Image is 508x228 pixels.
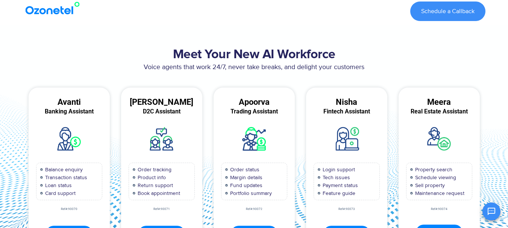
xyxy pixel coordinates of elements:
[399,108,480,115] div: Real Estate Assistant
[214,99,295,106] div: Apoorva
[321,166,355,174] span: Login support
[413,181,445,189] span: Sell property
[29,208,110,211] div: Ref#:90070
[321,181,358,189] span: Payment status
[43,181,72,189] span: Loan status
[410,2,485,21] a: Schedule a Callback
[321,174,350,181] span: Tech issues
[228,174,262,181] span: Margin details
[121,208,202,211] div: Ref#:90071
[43,166,83,174] span: Balance enquiry
[136,166,171,174] span: Order tracking
[136,174,166,181] span: Product info
[29,108,110,115] div: Banking Assistant
[43,174,87,181] span: Transaction status
[228,181,262,189] span: Fund updates
[306,99,387,106] div: Nisha
[413,189,464,197] span: Maintenance request
[121,108,202,115] div: D2C Assistant
[136,181,173,189] span: Return support
[421,8,475,14] span: Schedule a Callback
[136,189,180,197] span: Book appointment
[29,99,110,106] div: Avanti
[228,166,259,174] span: Order status
[413,174,456,181] span: Schedule viewing
[306,208,387,211] div: Ref#:90073
[482,202,500,220] button: Open chat
[321,189,355,197] span: Feature guide
[23,62,485,72] p: Voice agents that work 24/7, never take breaks, and delight your customers
[228,189,272,197] span: Portfolio summary
[413,166,452,174] span: Property search
[214,208,295,211] div: Ref#:90072
[399,99,480,106] div: Meera
[121,99,202,106] div: [PERSON_NAME]
[43,189,76,197] span: Card support
[23,47,485,62] h2: Meet Your New AI Workforce
[214,108,295,115] div: Trading Assistant
[306,108,387,115] div: Fintech Assistant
